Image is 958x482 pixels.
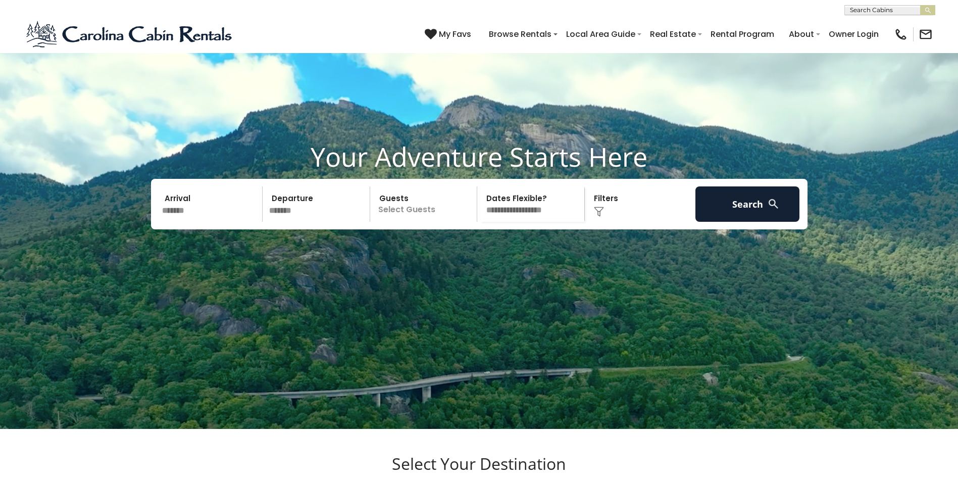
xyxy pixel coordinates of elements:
[484,25,557,43] a: Browse Rentals
[594,207,604,217] img: filter--v1.png
[373,186,477,222] p: Select Guests
[425,28,474,41] a: My Favs
[561,25,640,43] a: Local Area Guide
[705,25,779,43] a: Rental Program
[824,25,884,43] a: Owner Login
[439,28,471,40] span: My Favs
[894,27,908,41] img: phone-regular-black.png
[8,141,950,172] h1: Your Adventure Starts Here
[767,198,780,210] img: search-regular-white.png
[784,25,819,43] a: About
[919,27,933,41] img: mail-regular-black.png
[25,19,235,50] img: Blue-2.png
[695,186,800,222] button: Search
[645,25,701,43] a: Real Estate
